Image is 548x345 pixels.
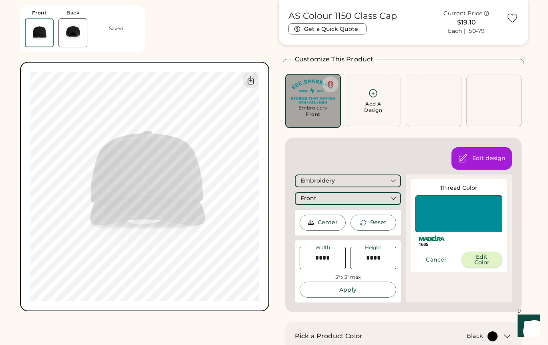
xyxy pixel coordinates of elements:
h2: Pick a Product Color [295,331,363,341]
div: Embroidery [300,177,335,185]
div: Each | 50-79 [448,27,485,35]
img: Asset 3.png [291,79,335,104]
div: Open the design editor to change colors, background, and decoration method. [472,154,506,162]
div: Front [306,111,320,118]
div: Width [314,245,332,250]
div: Front [300,195,316,203]
div: Height [363,245,383,250]
div: Current Price [443,10,482,18]
div: Back [66,10,79,16]
iframe: Front Chat [510,309,544,343]
button: Get a Quick Quote [288,23,367,34]
img: Center Image Icon [307,219,314,226]
div: 1685 [419,241,499,248]
div: 5" x 3" max [335,274,361,281]
h1: AS Colour 1150 Class Cap [288,10,397,22]
button: Delete this decoration. [322,76,338,92]
div: $19.10 [431,18,502,27]
div: Front [32,10,47,16]
div: Saved [109,25,123,32]
img: AS Colour 1150 Black Front Thumbnail [26,19,53,47]
button: Apply [300,282,396,298]
div: Embroidery [291,105,335,111]
button: Cancel [415,252,457,268]
div: Add A Design [364,101,382,114]
button: Edit Color [461,252,503,268]
h2: Customize This Product [295,55,373,64]
div: This will reset the rotation of the selected element to 0°. [370,219,387,227]
div: Thread Color [415,184,502,192]
div: Center [318,219,338,227]
img: Madeira Logo [419,235,445,241]
img: AS Colour 1150 Black Back Thumbnail [59,19,87,47]
div: Download Front Mockup [243,72,259,88]
div: Black [467,332,483,340]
